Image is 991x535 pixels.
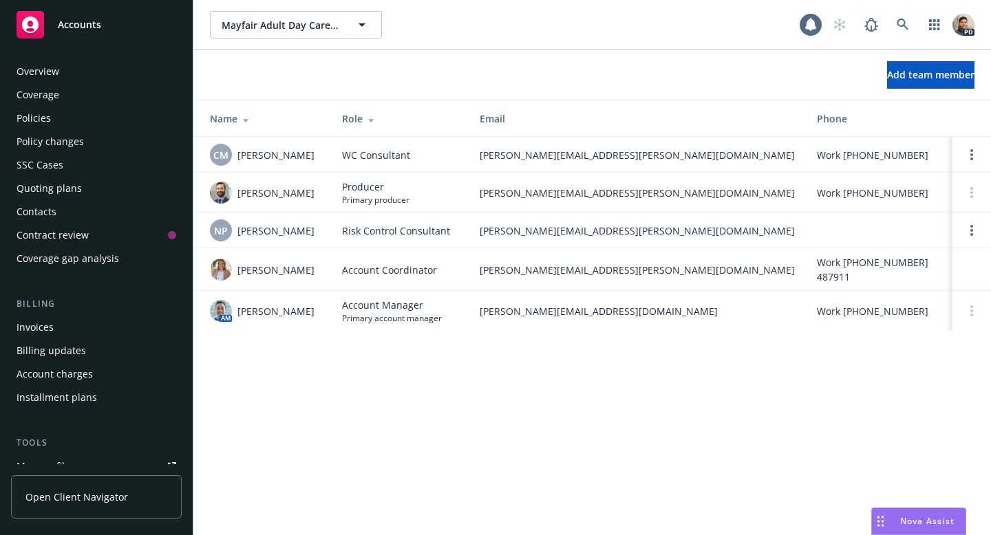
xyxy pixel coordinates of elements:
a: Quoting plans [11,177,182,199]
span: [PERSON_NAME] [237,148,315,162]
div: Manage files [17,455,75,477]
div: Billing [11,297,182,311]
span: Mayfair Adult Day Care, Inc. [222,18,341,32]
span: Primary producer [342,194,409,206]
span: CM [213,148,228,162]
span: [PERSON_NAME][EMAIL_ADDRESS][PERSON_NAME][DOMAIN_NAME] [480,148,795,162]
span: Risk Control Consultant [342,223,450,238]
button: Add team member [887,61,974,89]
span: Producer [342,179,409,194]
div: Contacts [17,201,56,223]
img: photo [210,259,232,281]
div: Email [480,111,795,126]
span: [PERSON_NAME][EMAIL_ADDRESS][PERSON_NAME][DOMAIN_NAME] [480,223,795,238]
img: photo [210,182,232,204]
div: Drag to move [872,508,889,534]
a: Overview [11,61,182,83]
span: [PERSON_NAME] [237,304,315,318]
a: Invoices [11,316,182,338]
button: Mayfair Adult Day Care, Inc. [210,11,382,39]
div: Invoices [17,316,54,338]
span: Work [PHONE_NUMBER] [817,148,928,162]
div: Billing updates [17,340,86,362]
img: photo [952,14,974,36]
span: [PERSON_NAME][EMAIL_ADDRESS][PERSON_NAME][DOMAIN_NAME] [480,186,795,200]
a: Switch app [921,11,948,39]
span: [PERSON_NAME] [237,263,315,277]
span: [PERSON_NAME][EMAIL_ADDRESS][DOMAIN_NAME] [480,304,795,318]
span: Account Coordinator [342,263,437,277]
span: [PERSON_NAME] [237,223,315,238]
a: Billing updates [11,340,182,362]
span: Work [PHONE_NUMBER] [817,304,928,318]
div: Tools [11,436,182,450]
div: Quoting plans [17,177,82,199]
span: NP [214,223,228,238]
span: Account Manager [342,298,442,312]
a: Report a Bug [857,11,885,39]
img: photo [210,300,232,322]
span: Primary account manager [342,312,442,324]
div: SSC Cases [17,154,63,176]
span: Work [PHONE_NUMBER] 487911 [817,255,933,284]
div: Name [210,111,320,126]
a: Policies [11,107,182,129]
a: Open options [963,146,980,163]
button: Nova Assist [871,507,966,535]
a: Coverage gap analysis [11,248,182,270]
a: Accounts [11,6,182,44]
a: Open options [963,222,980,239]
span: Work [PHONE_NUMBER] [817,186,928,200]
span: WC Consultant [342,148,410,162]
a: Policy changes [11,131,182,153]
a: Search [889,11,917,39]
div: Installment plans [17,386,97,408]
span: [PERSON_NAME] [237,186,315,200]
a: Installment plans [11,386,182,408]
a: Contract review [11,224,182,246]
div: Role [342,111,458,126]
span: Nova Assist [900,515,955,527]
div: Coverage gap analysis [17,248,119,270]
a: Account charges [11,363,182,385]
div: Policy changes [17,131,84,153]
span: Add team member [887,68,974,81]
div: Coverage [17,84,59,106]
span: Accounts [58,19,101,30]
span: Open Client Navigator [25,490,128,504]
span: [PERSON_NAME][EMAIL_ADDRESS][PERSON_NAME][DOMAIN_NAME] [480,263,795,277]
a: Contacts [11,201,182,223]
div: Contract review [17,224,89,246]
a: Coverage [11,84,182,106]
a: Manage files [11,455,182,477]
div: Phone [817,111,933,126]
a: Start snowing [826,11,853,39]
div: Overview [17,61,59,83]
div: Account charges [17,363,93,385]
div: Policies [17,107,51,129]
a: SSC Cases [11,154,182,176]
